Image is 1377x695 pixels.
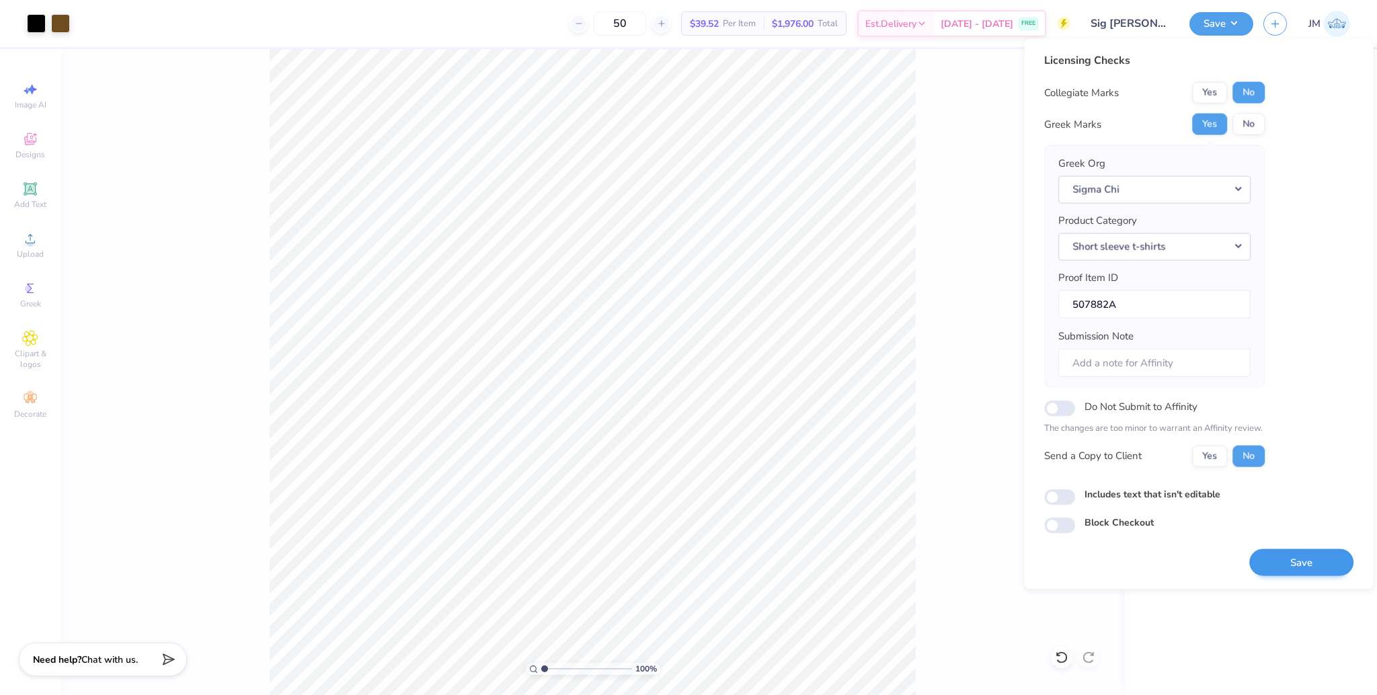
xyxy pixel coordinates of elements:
[594,11,646,36] input: – –
[1232,114,1265,135] button: No
[1308,16,1321,32] span: JM
[1232,82,1265,104] button: No
[1085,515,1154,529] label: Block Checkout
[1044,116,1101,132] div: Greek Marks
[1249,548,1353,576] button: Save
[1058,175,1251,203] button: Sigma Chi
[1044,52,1265,69] div: Licensing Checks
[1058,348,1251,377] input: Add a note for Affinity
[635,663,657,675] span: 100 %
[1189,12,1253,36] button: Save
[723,17,756,31] span: Per Item
[865,17,916,31] span: Est. Delivery
[1044,85,1119,100] div: Collegiate Marks
[7,348,54,370] span: Clipart & logos
[1044,422,1265,436] p: The changes are too minor to warrant an Affinity review.
[941,17,1013,31] span: [DATE] - [DATE]
[1044,448,1142,464] div: Send a Copy to Client
[14,199,46,210] span: Add Text
[14,409,46,419] span: Decorate
[15,99,46,110] span: Image AI
[1080,10,1179,37] input: Untitled Design
[1324,11,1350,37] img: John Michael Binayas
[81,653,138,666] span: Chat with us.
[1058,329,1134,344] label: Submission Note
[818,17,838,31] span: Total
[1058,213,1137,229] label: Product Category
[33,653,81,666] strong: Need help?
[1058,156,1105,171] label: Greek Org
[1085,487,1220,501] label: Includes text that isn't editable
[1232,445,1265,466] button: No
[17,249,44,259] span: Upload
[1021,19,1035,28] span: FREE
[1192,82,1227,104] button: Yes
[1058,270,1118,286] label: Proof Item ID
[1192,445,1227,466] button: Yes
[15,149,45,160] span: Designs
[690,17,719,31] span: $39.52
[772,17,814,31] span: $1,976.00
[1308,11,1350,37] a: JM
[1192,114,1227,135] button: Yes
[1058,233,1251,260] button: Short sleeve t-shirts
[1085,398,1197,415] label: Do Not Submit to Affinity
[20,298,41,309] span: Greek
